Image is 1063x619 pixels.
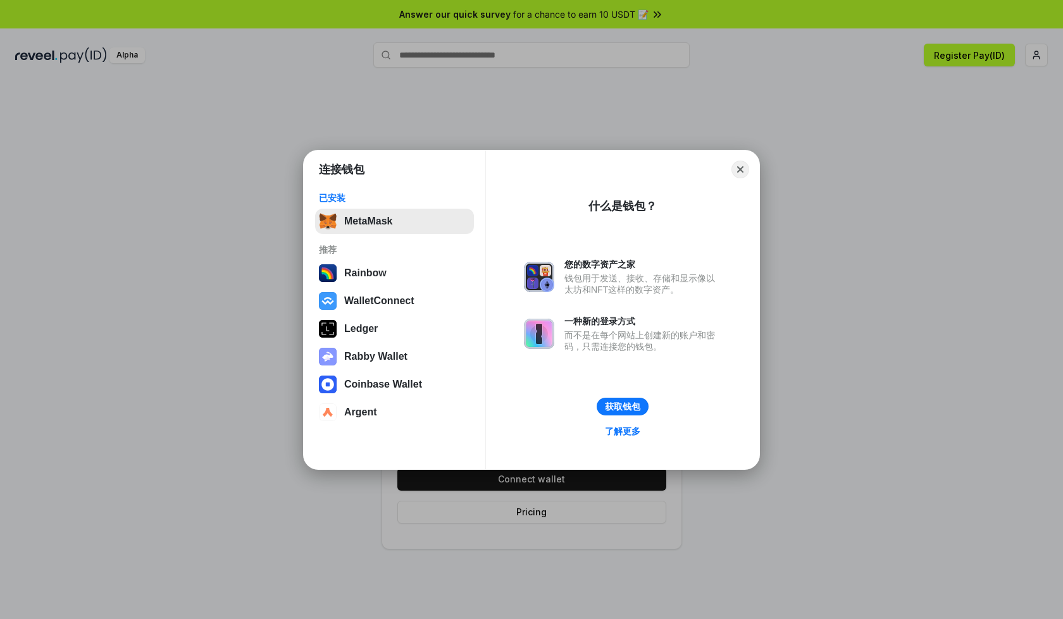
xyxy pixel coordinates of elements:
[597,398,649,415] button: 获取钱包
[344,351,407,362] div: Rabby Wallet
[564,259,721,270] div: 您的数字资产之家
[319,376,337,393] img: svg+xml,%3Csvg%20width%3D%2228%22%20height%3D%2228%22%20viewBox%3D%220%200%2028%2028%22%20fill%3D...
[319,403,337,421] img: svg+xml,%3Csvg%20width%3D%2228%22%20height%3D%2228%22%20viewBox%3D%220%200%2028%2028%22%20fill%3D...
[319,244,470,255] div: 推荐
[344,407,377,418] div: Argent
[524,319,554,349] img: svg+xml,%3Csvg%20xmlns%3D%22http%3A%2F%2Fwww.w3.org%2F2000%2Fsvg%22%20fill%3D%22none%22%20viewBox...
[319,192,470,204] div: 已安装
[315,260,474,286] button: Rainbow
[315,209,474,234] button: MetaMask
[524,262,554,292] img: svg+xml,%3Csvg%20xmlns%3D%22http%3A%2F%2Fwww.w3.org%2F2000%2Fsvg%22%20fill%3D%22none%22%20viewBox...
[605,401,640,412] div: 获取钱包
[315,344,474,369] button: Rabby Wallet
[344,295,414,307] div: WalletConnect
[319,212,337,230] img: svg+xml,%3Csvg%20fill%3D%22none%22%20height%3D%2233%22%20viewBox%3D%220%200%2035%2033%22%20width%...
[319,264,337,282] img: svg+xml,%3Csvg%20width%3D%22120%22%20height%3D%22120%22%20viewBox%3D%220%200%20120%20120%22%20fil...
[564,273,721,295] div: 钱包用于发送、接收、存储和显示像以太坊和NFT这样的数字资产。
[344,216,392,227] div: MetaMask
[319,292,337,310] img: svg+xml,%3Csvg%20width%3D%2228%22%20height%3D%2228%22%20viewBox%3D%220%200%2028%2028%22%20fill%3D...
[597,423,648,439] a: 了解更多
[605,426,640,437] div: 了解更多
[344,379,422,390] div: Coinbase Wallet
[344,267,387,279] div: Rainbow
[315,400,474,425] button: Argent
[315,288,474,314] button: WalletConnect
[319,162,364,177] h1: 连接钱包
[588,199,657,214] div: 什么是钱包？
[315,372,474,397] button: Coinbase Wallet
[344,323,378,334] div: Ledger
[319,348,337,365] img: svg+xml,%3Csvg%20xmlns%3D%22http%3A%2F%2Fwww.w3.org%2F2000%2Fsvg%22%20fill%3D%22none%22%20viewBox...
[315,316,474,341] button: Ledger
[319,320,337,338] img: svg+xml,%3Csvg%20xmlns%3D%22http%3A%2F%2Fwww.w3.org%2F2000%2Fsvg%22%20width%3D%2228%22%20height%3...
[731,161,749,178] button: Close
[564,329,721,352] div: 而不是在每个网站上创建新的账户和密码，只需连接您的钱包。
[564,316,721,327] div: 一种新的登录方式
